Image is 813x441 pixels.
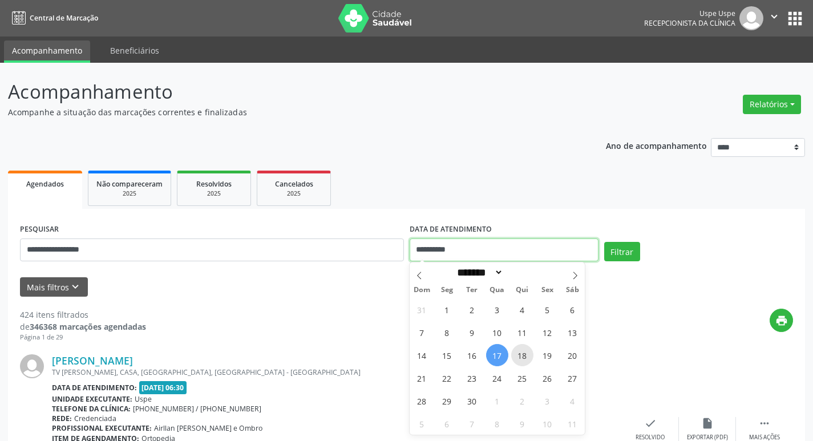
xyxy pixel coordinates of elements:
span: Setembro 17, 2025 [486,344,508,366]
span: Setembro 20, 2025 [561,344,584,366]
span: Resolvidos [196,179,232,189]
span: Outubro 1, 2025 [486,390,508,412]
span: Setembro 3, 2025 [486,298,508,321]
span: Outubro 4, 2025 [561,390,584,412]
div: 2025 [265,189,322,198]
span: Setembro 29, 2025 [436,390,458,412]
span: Setembro 10, 2025 [486,321,508,343]
span: Setembro 14, 2025 [411,344,433,366]
span: Setembro 19, 2025 [536,344,559,366]
span: [PHONE_NUMBER] / [PHONE_NUMBER] [133,404,261,414]
span: Outubro 10, 2025 [536,412,559,435]
span: Outubro 3, 2025 [536,390,559,412]
i: keyboard_arrow_down [69,281,82,293]
span: Recepcionista da clínica [644,18,735,28]
strong: 346368 marcações agendadas [30,321,146,332]
div: 2025 [96,189,163,198]
i:  [768,10,780,23]
span: Outubro 8, 2025 [486,412,508,435]
span: Não compareceram [96,179,163,189]
p: Acompanhamento [8,78,566,106]
span: Setembro 16, 2025 [461,344,483,366]
span: Setembro 4, 2025 [511,298,533,321]
i: print [775,314,788,327]
span: Seg [434,286,459,294]
span: Setembro 24, 2025 [486,367,508,389]
a: [PERSON_NAME] [52,354,133,367]
span: Qua [484,286,509,294]
span: Ter [459,286,484,294]
button: print [770,309,793,332]
label: PESQUISAR [20,221,59,238]
div: 2025 [185,189,242,198]
span: Setembro 11, 2025 [511,321,533,343]
span: Setembro 27, 2025 [561,367,584,389]
div: de [20,321,146,333]
span: Airllan [PERSON_NAME] e Ombro [154,423,262,433]
button: Filtrar [604,242,640,261]
div: TV [PERSON_NAME], CASA, [GEOGRAPHIC_DATA], [GEOGRAPHIC_DATA] - [GEOGRAPHIC_DATA] [52,367,622,377]
span: Setembro 23, 2025 [461,367,483,389]
label: DATA DE ATENDIMENTO [410,221,492,238]
span: Setembro 25, 2025 [511,367,533,389]
span: Setembro 21, 2025 [411,367,433,389]
span: Cancelados [275,179,313,189]
button:  [763,6,785,30]
i:  [758,417,771,430]
span: Outubro 6, 2025 [436,412,458,435]
b: Unidade executante: [52,394,132,404]
input: Year [503,266,541,278]
span: Setembro 8, 2025 [436,321,458,343]
span: Setembro 1, 2025 [436,298,458,321]
span: Outubro 2, 2025 [511,390,533,412]
span: Setembro 13, 2025 [561,321,584,343]
span: Setembro 7, 2025 [411,321,433,343]
div: 424 itens filtrados [20,309,146,321]
span: Outubro 11, 2025 [561,412,584,435]
span: Setembro 30, 2025 [461,390,483,412]
img: img [739,6,763,30]
select: Month [454,266,504,278]
div: Uspe Uspe [644,9,735,18]
span: Uspe [135,394,152,404]
p: Acompanhe a situação das marcações correntes e finalizadas [8,106,566,118]
b: Rede: [52,414,72,423]
b: Profissional executante: [52,423,152,433]
button: Mais filtroskeyboard_arrow_down [20,277,88,297]
b: Data de atendimento: [52,383,137,393]
span: Setembro 26, 2025 [536,367,559,389]
span: Sex [535,286,560,294]
span: Setembro 9, 2025 [461,321,483,343]
span: Setembro 5, 2025 [536,298,559,321]
a: Acompanhamento [4,41,90,63]
img: img [20,354,44,378]
button: Relatórios [743,95,801,114]
span: Outubro 7, 2025 [461,412,483,435]
span: [DATE] 06:30 [139,381,187,394]
span: Sáb [560,286,585,294]
span: Central de Marcação [30,13,98,23]
span: Qui [509,286,535,294]
span: Agosto 31, 2025 [411,298,433,321]
span: Setembro 2, 2025 [461,298,483,321]
span: Setembro 12, 2025 [536,321,559,343]
span: Outubro 9, 2025 [511,412,533,435]
a: Central de Marcação [8,9,98,27]
span: Agendados [26,179,64,189]
span: Setembro 28, 2025 [411,390,433,412]
b: Telefone da clínica: [52,404,131,414]
span: Outubro 5, 2025 [411,412,433,435]
span: Setembro 22, 2025 [436,367,458,389]
span: Dom [410,286,435,294]
span: Setembro 15, 2025 [436,344,458,366]
div: Página 1 de 29 [20,333,146,342]
span: Setembro 6, 2025 [561,298,584,321]
a: Beneficiários [102,41,167,60]
i: insert_drive_file [701,417,714,430]
p: Ano de acompanhamento [606,138,707,152]
span: Setembro 18, 2025 [511,344,533,366]
span: Credenciada [74,414,116,423]
i: check [644,417,657,430]
button: apps [785,9,805,29]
